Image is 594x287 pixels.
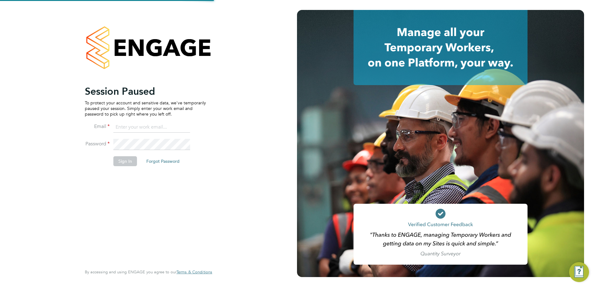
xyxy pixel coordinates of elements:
[569,262,589,282] button: Engage Resource Center
[85,269,212,275] span: By accessing and using ENGAGE you agree to our
[113,156,137,166] button: Sign In
[113,122,190,133] input: Enter your work email...
[85,100,206,117] p: To protect your account and sensitive data, we've temporarily paused your session. Simply enter y...
[85,123,110,130] label: Email
[85,141,110,147] label: Password
[176,270,212,275] a: Terms & Conditions
[141,156,185,166] button: Forgot Password
[85,85,206,98] h2: Session Paused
